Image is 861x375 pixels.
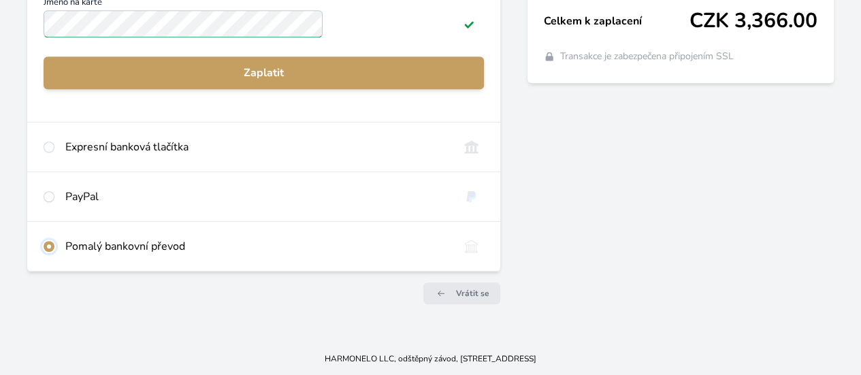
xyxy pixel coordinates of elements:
img: paypal.svg [459,189,484,205]
div: Expresní banková tlačítka [65,139,448,155]
a: Vrátit se [423,282,500,304]
div: PayPal [65,189,448,205]
img: Platné pole [464,18,474,29]
img: onlineBanking_CZ.svg [459,139,484,155]
span: Vrátit se [456,288,489,299]
span: Transakce je zabezpečena připojením SSL [560,50,734,63]
div: Pomalý bankovní převod [65,238,448,255]
button: Zaplatit [44,56,484,89]
input: Jméno na kartěPlatné pole [44,10,323,37]
span: CZK 3,366.00 [689,9,817,33]
span: Celkem k zaplacení [544,13,689,29]
img: bankTransfer_IBAN.svg [459,238,484,255]
span: Zaplatit [54,65,473,81]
